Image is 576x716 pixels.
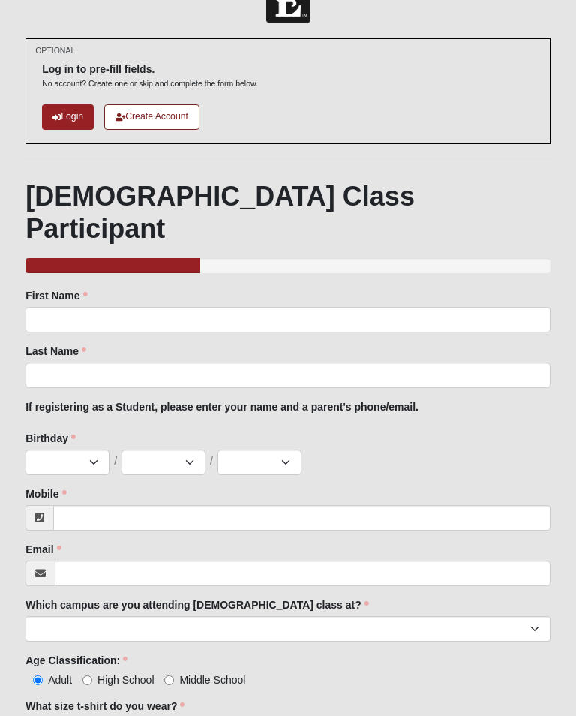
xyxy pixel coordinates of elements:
a: Create Account [104,104,199,129]
label: First Name [25,288,87,303]
span: / [114,453,117,470]
label: Email [25,542,61,557]
a: Login [42,104,94,129]
label: Age Classification: [25,653,127,668]
label: Which campus are you attending [DEMOGRAPHIC_DATA] class at? [25,597,369,612]
input: Middle School [164,675,174,685]
b: If registering as a Student, please enter your name and a parent's phone/email. [25,401,418,413]
p: No account? Create one or skip and complete the form below. [42,78,258,89]
label: What size t-shirt do you wear? [25,699,184,714]
label: Birthday [25,431,76,446]
h6: Log in to pre-fill fields. [42,63,258,76]
span: Middle School [179,674,245,686]
input: Adult [33,675,43,685]
span: Adult [48,674,72,686]
input: High School [82,675,92,685]
h1: [DEMOGRAPHIC_DATA] Class Participant [25,180,550,245]
label: Mobile [25,486,66,501]
span: / [210,453,213,470]
label: Last Name [25,344,86,359]
small: OPTIONAL [35,45,75,56]
span: High School [97,674,154,686]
